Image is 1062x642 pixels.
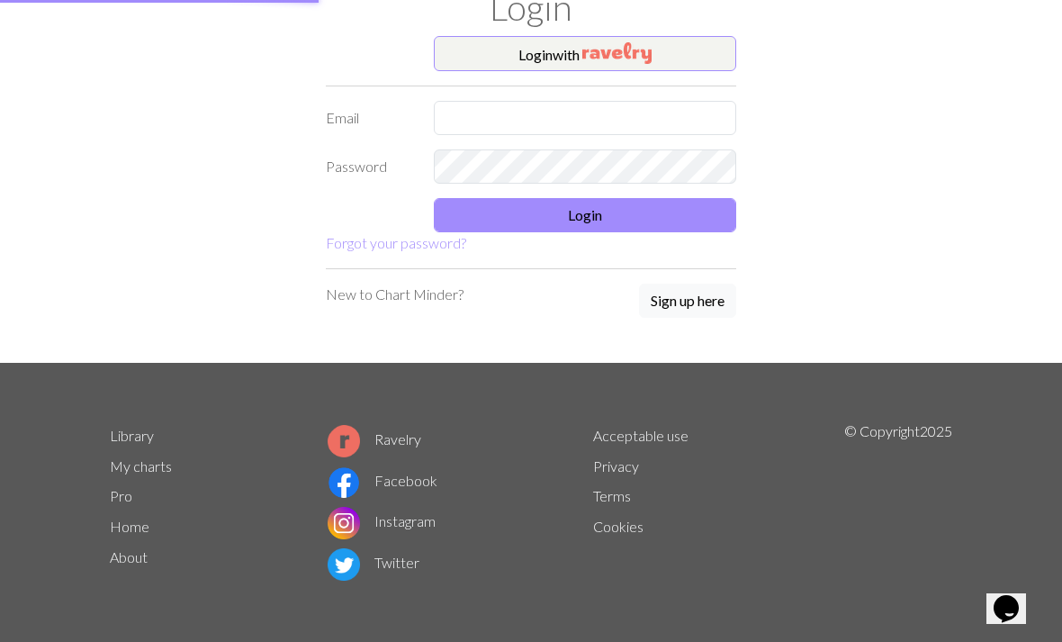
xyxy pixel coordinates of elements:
[328,548,360,581] img: Twitter logo
[593,487,631,504] a: Terms
[328,430,421,448] a: Ravelry
[110,518,149,535] a: Home
[328,554,419,571] a: Twitter
[582,42,652,64] img: Ravelry
[110,457,172,475] a: My charts
[328,512,436,529] a: Instagram
[639,284,736,318] button: Sign up here
[326,284,463,305] p: New to Chart Minder?
[593,427,688,444] a: Acceptable use
[844,420,952,584] p: © Copyright 2025
[110,487,132,504] a: Pro
[593,518,643,535] a: Cookies
[593,457,639,475] a: Privacy
[434,36,736,72] button: Loginwith
[328,466,360,499] img: Facebook logo
[328,425,360,457] img: Ravelry logo
[639,284,736,320] a: Sign up here
[986,570,1044,624] iframe: chat widget
[434,198,736,232] button: Login
[326,234,466,251] a: Forgot your password?
[110,427,154,444] a: Library
[110,548,148,565] a: About
[328,472,437,489] a: Facebook
[328,507,360,539] img: Instagram logo
[315,101,423,135] label: Email
[315,149,423,184] label: Password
